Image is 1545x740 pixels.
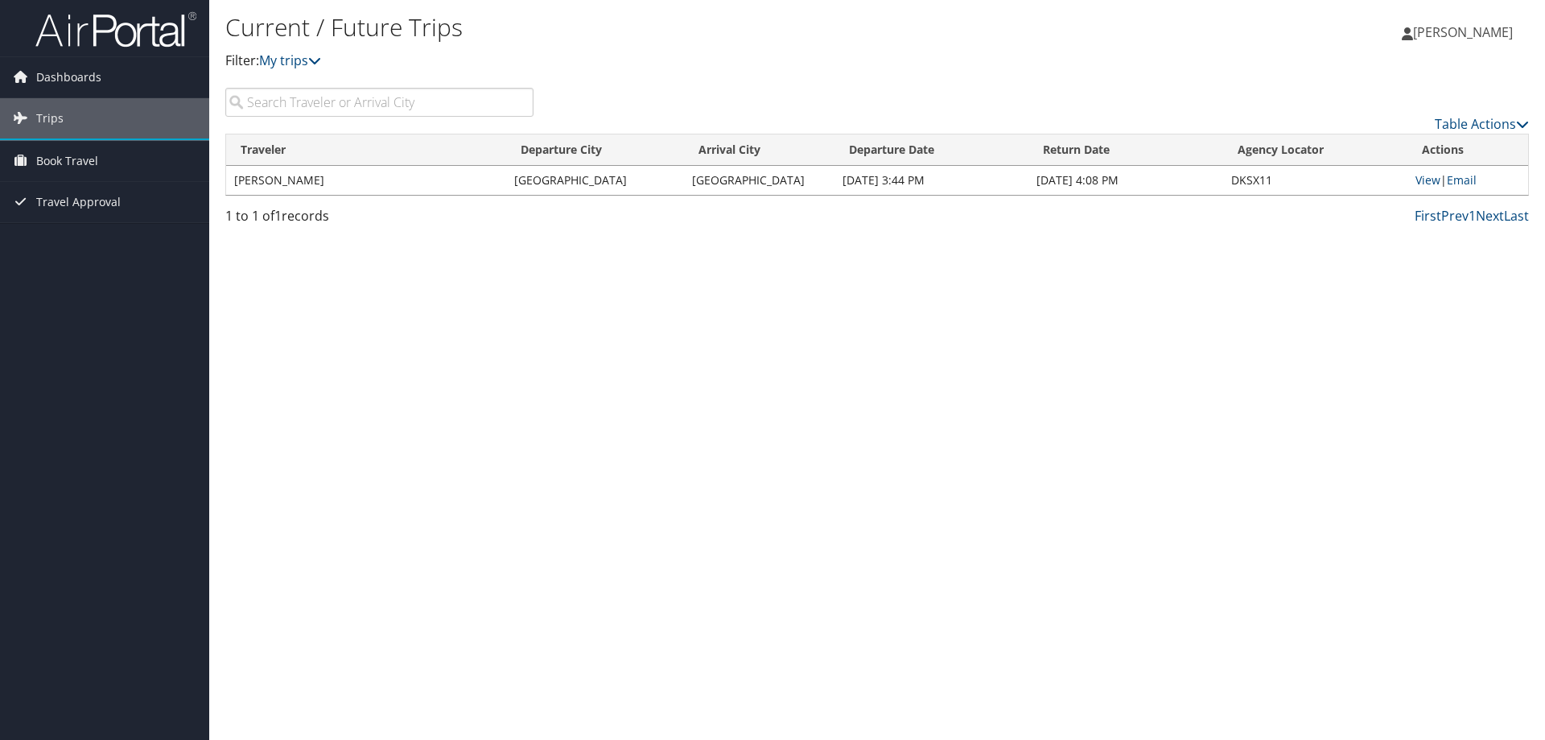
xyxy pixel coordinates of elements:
[36,98,64,138] span: Trips
[225,88,534,117] input: Search Traveler or Arrival City
[1435,115,1529,133] a: Table Actions
[36,182,121,222] span: Travel Approval
[1413,23,1513,41] span: [PERSON_NAME]
[1415,207,1441,225] a: First
[1441,207,1469,225] a: Prev
[225,206,534,234] div: 1 to 1 of records
[834,166,1028,195] td: [DATE] 3:44 PM
[36,57,101,97] span: Dashboards
[1223,134,1407,166] th: Agency Locator: activate to sort column ascending
[1028,166,1222,195] td: [DATE] 4:08 PM
[684,134,834,166] th: Arrival City: activate to sort column ascending
[1469,207,1476,225] a: 1
[1407,166,1528,195] td: |
[1223,166,1407,195] td: DKSX11
[1402,8,1529,56] a: [PERSON_NAME]
[834,134,1028,166] th: Departure Date: activate to sort column descending
[259,52,321,69] a: My trips
[226,166,506,195] td: [PERSON_NAME]
[1476,207,1504,225] a: Next
[1504,207,1529,225] a: Last
[1415,172,1440,188] a: View
[1447,172,1477,188] a: Email
[1028,134,1222,166] th: Return Date: activate to sort column ascending
[225,10,1094,44] h1: Current / Future Trips
[226,134,506,166] th: Traveler: activate to sort column ascending
[36,141,98,181] span: Book Travel
[506,134,684,166] th: Departure City: activate to sort column ascending
[274,207,282,225] span: 1
[225,51,1094,72] p: Filter:
[1407,134,1528,166] th: Actions
[684,166,834,195] td: [GEOGRAPHIC_DATA]
[35,10,196,48] img: airportal-logo.png
[506,166,684,195] td: [GEOGRAPHIC_DATA]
